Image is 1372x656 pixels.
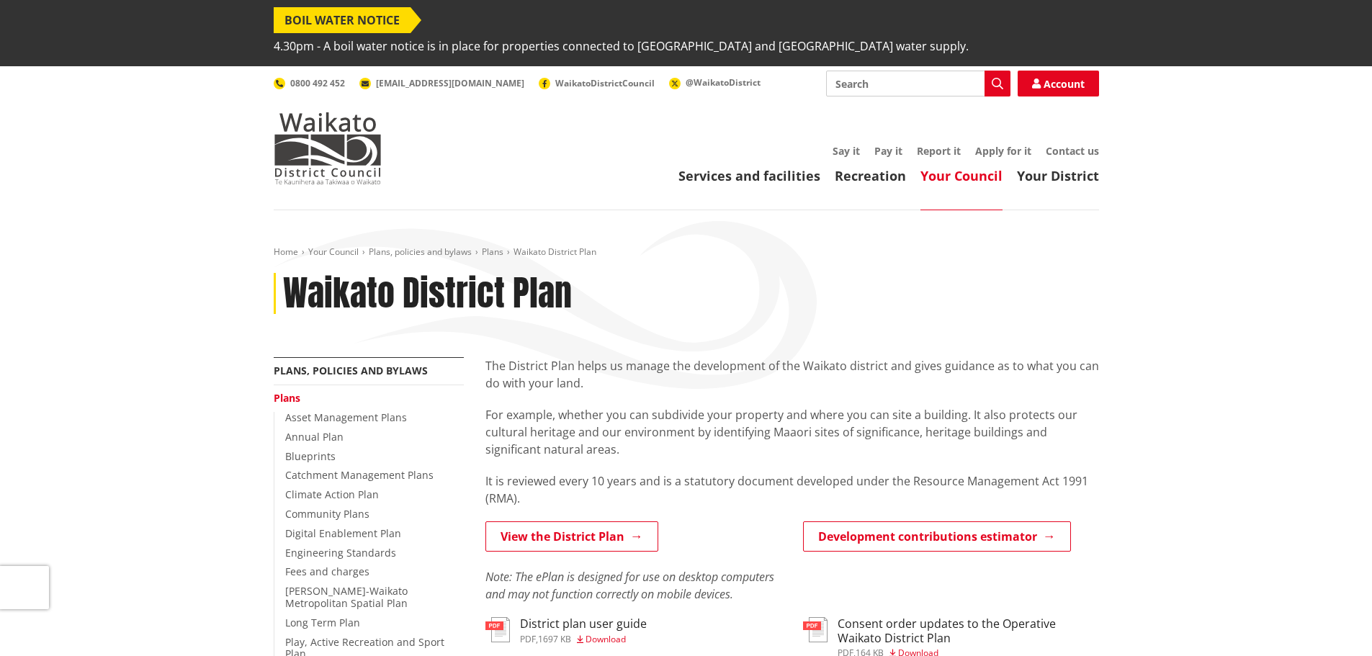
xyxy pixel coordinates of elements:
a: Pay it [874,144,902,158]
span: 1697 KB [538,633,571,645]
a: Home [274,246,298,258]
em: Note: The ePlan is designed for use on desktop computers and may not function correctly on mobile... [485,569,774,602]
span: WaikatoDistrictCouncil [555,77,655,89]
a: @WaikatoDistrict [669,76,761,89]
a: Report it [917,144,961,158]
a: Engineering Standards [285,546,396,560]
a: Contact us [1046,144,1099,158]
a: Say it [833,144,860,158]
a: Your Council [308,246,359,258]
a: Plans, policies and bylaws [274,364,428,377]
a: [EMAIL_ADDRESS][DOMAIN_NAME] [359,77,524,89]
a: Recreation [835,167,906,184]
span: Download [586,633,626,645]
span: @WaikatoDistrict [686,76,761,89]
a: Community Plans [285,507,369,521]
a: Catchment Management Plans [285,468,434,482]
a: WaikatoDistrictCouncil [539,77,655,89]
a: View the District Plan [485,521,658,552]
a: Apply for it [975,144,1031,158]
h3: District plan user guide [520,617,647,631]
img: document-pdf.svg [803,617,828,642]
a: Plans, policies and bylaws [369,246,472,258]
a: Account [1018,71,1099,96]
nav: breadcrumb [274,246,1099,259]
a: Services and facilities [678,167,820,184]
h1: Waikato District Plan [283,273,572,315]
a: Fees and charges [285,565,369,578]
span: 4.30pm - A boil water notice is in place for properties connected to [GEOGRAPHIC_DATA] and [GEOGR... [274,33,969,59]
div: , [520,635,647,644]
img: document-pdf.svg [485,617,510,642]
a: Your District [1017,167,1099,184]
a: Long Term Plan [285,616,360,629]
span: pdf [520,633,536,645]
h3: Consent order updates to the Operative Waikato District Plan [838,617,1099,644]
a: Your Council [920,167,1003,184]
a: Asset Management Plans [285,410,407,424]
a: Blueprints [285,449,336,463]
span: 0800 492 452 [290,77,345,89]
p: For example, whether you can subdivide your property and where you can site a building. It also p... [485,406,1099,458]
span: BOIL WATER NOTICE [274,7,411,33]
a: Climate Action Plan [285,487,379,501]
p: It is reviewed every 10 years and is a statutory document developed under the Resource Management... [485,472,1099,507]
a: Development contributions estimator [803,521,1071,552]
a: Plans [482,246,503,258]
img: Waikato District Council - Te Kaunihera aa Takiwaa o Waikato [274,112,382,184]
p: The District Plan helps us manage the development of the Waikato district and gives guidance as t... [485,357,1099,392]
span: [EMAIL_ADDRESS][DOMAIN_NAME] [376,77,524,89]
span: Waikato District Plan [514,246,596,258]
a: District plan user guide pdf,1697 KB Download [485,617,647,643]
a: Annual Plan [285,430,344,444]
a: [PERSON_NAME]-Waikato Metropolitan Spatial Plan [285,584,408,610]
a: Digital Enablement Plan [285,526,401,540]
input: Search input [826,71,1010,96]
a: 0800 492 452 [274,77,345,89]
a: Plans [274,391,300,405]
